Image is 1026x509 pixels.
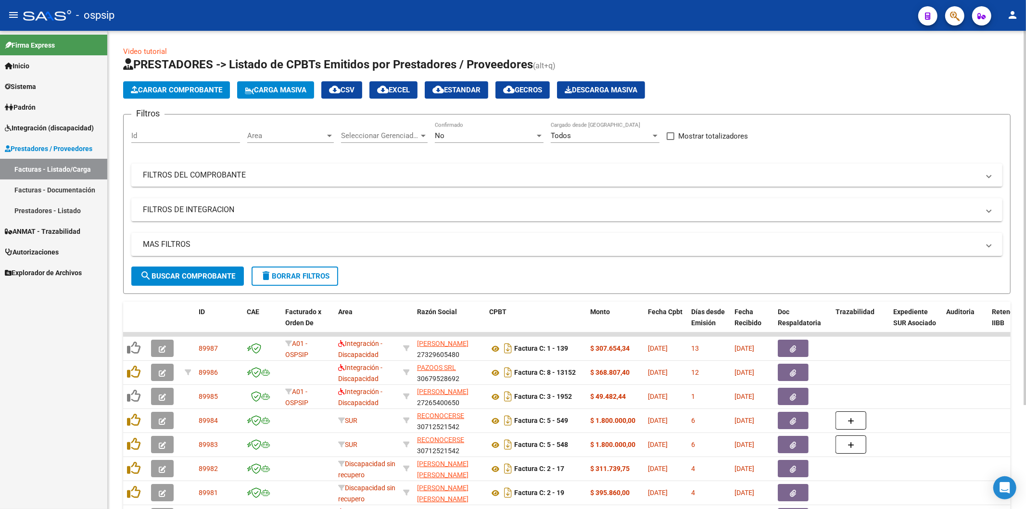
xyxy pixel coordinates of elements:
span: [DATE] [648,393,668,400]
span: 1 [691,393,695,400]
strong: $ 1.800.000,00 [590,417,635,424]
span: [DATE] [735,465,754,472]
span: 89986 [199,369,218,376]
button: Borrar Filtros [252,267,338,286]
button: Descarga Masiva [557,81,645,99]
strong: $ 368.807,40 [590,369,630,376]
span: RECONOCERSE [417,412,464,420]
span: Area [338,308,353,316]
span: Doc Respaldatoria [778,308,821,327]
strong: $ 395.860,00 [590,489,630,496]
mat-icon: cloud_download [329,84,341,95]
span: Autorizaciones [5,247,59,257]
span: Monto [590,308,610,316]
datatable-header-cell: Area [334,302,399,344]
datatable-header-cell: Días desde Emisión [687,302,731,344]
i: Descargar documento [502,341,514,356]
span: 13 [691,344,699,352]
button: Cargar Comprobante [123,81,230,99]
i: Descargar documento [502,485,514,500]
div: 23354322463 [417,483,481,503]
mat-icon: cloud_download [377,84,389,95]
datatable-header-cell: ID [195,302,243,344]
span: [DATE] [648,417,668,424]
strong: Factura C: 8 - 13152 [514,369,576,377]
span: Descarga Masiva [565,86,637,94]
i: Descargar documento [502,389,514,404]
span: 6 [691,441,695,448]
span: Discapacidad sin recupero [338,484,395,503]
mat-expansion-panel-header: MAS FILTROS [131,233,1002,256]
mat-expansion-panel-header: FILTROS DEL COMPROBANTE [131,164,1002,187]
span: 4 [691,489,695,496]
span: 89982 [199,465,218,472]
span: [PERSON_NAME] [PERSON_NAME] [417,484,469,503]
strong: $ 1.800.000,00 [590,441,635,448]
span: Firma Express [5,40,55,51]
div: 27329605480 [417,338,481,358]
datatable-header-cell: Expediente SUR Asociado [889,302,942,344]
span: Carga Masiva [245,86,306,94]
i: Descargar documento [502,413,514,428]
span: Inicio [5,61,29,71]
span: A01 - OSPSIP [285,340,308,358]
div: 30712521542 [417,434,481,455]
span: [DATE] [648,369,668,376]
span: Buscar Comprobante [140,272,235,280]
span: Estandar [432,86,481,94]
datatable-header-cell: CAE [243,302,281,344]
span: [DATE] [735,441,754,448]
mat-icon: menu [8,9,19,21]
datatable-header-cell: Auditoria [942,302,988,344]
datatable-header-cell: Monto [586,302,644,344]
strong: Factura C: 2 - 17 [514,465,564,473]
span: SUR [338,417,357,424]
span: 4 [691,465,695,472]
button: EXCEL [369,81,418,99]
span: Trazabilidad [836,308,874,316]
i: Descargar documento [502,437,514,452]
strong: Factura C: 3 - 1952 [514,393,572,401]
span: RECONOCERSE [417,436,464,444]
span: 89981 [199,489,218,496]
mat-expansion-panel-header: FILTROS DE INTEGRACION [131,198,1002,221]
span: [DATE] [735,344,754,352]
app-download-masive: Descarga masiva de comprobantes (adjuntos) [557,81,645,99]
mat-icon: cloud_download [432,84,444,95]
span: ID [199,308,205,316]
datatable-header-cell: Doc Respaldatoria [774,302,832,344]
span: PRESTADORES -> Listado de CPBTs Emitidos por Prestadores / Proveedores [123,58,533,71]
span: Integración - Discapacidad [338,364,382,382]
div: 23354322463 [417,458,481,479]
span: Integración - Discapacidad [338,388,382,407]
datatable-header-cell: Fecha Recibido [731,302,774,344]
span: Fecha Cpbt [648,308,683,316]
span: [PERSON_NAME] [417,388,469,395]
span: Razón Social [417,308,457,316]
span: [DATE] [648,344,668,352]
i: Descargar documento [502,365,514,380]
datatable-header-cell: CPBT [485,302,586,344]
div: 30712521542 [417,410,481,431]
span: 89983 [199,441,218,448]
span: A01 - OSPSIP [285,388,308,407]
span: Sistema [5,81,36,92]
span: Borrar Filtros [260,272,329,280]
span: ANMAT - Trazabilidad [5,226,80,237]
h3: Filtros [131,107,165,120]
span: [PERSON_NAME] [417,340,469,347]
strong: $ 311.739,75 [590,465,630,472]
span: [DATE] [648,489,668,496]
span: EXCEL [377,86,410,94]
span: CPBT [489,308,507,316]
span: Todos [551,131,571,140]
span: [DATE] [735,393,754,400]
mat-icon: cloud_download [503,84,515,95]
span: Integración (discapacidad) [5,123,94,133]
span: Facturado x Orden De [285,308,321,327]
span: 6 [691,417,695,424]
strong: Factura C: 1 - 139 [514,345,568,353]
span: Discapacidad sin recupero [338,460,395,479]
span: [DATE] [735,417,754,424]
strong: $ 307.654,34 [590,344,630,352]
